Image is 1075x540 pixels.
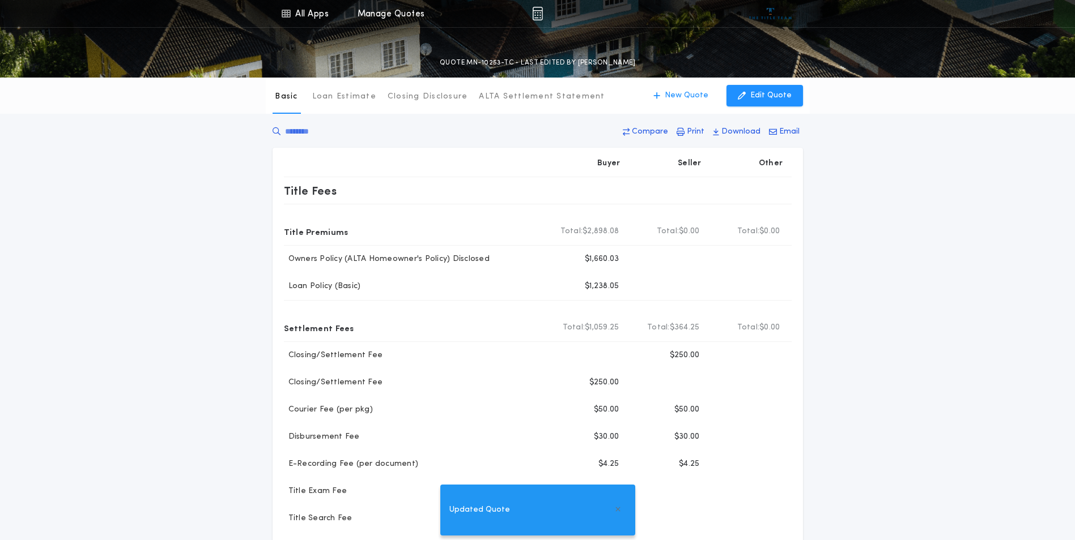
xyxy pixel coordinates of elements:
span: $0.00 [759,226,780,237]
p: Compare [632,126,668,138]
span: Updated Quote [449,504,510,516]
p: Buyer [597,158,620,169]
p: $50.00 [594,404,619,415]
b: Total: [737,226,760,237]
b: Total: [560,226,583,237]
button: New Quote [642,85,720,106]
p: E-Recording Fee (per document) [284,458,419,470]
p: ALTA Settlement Statement [479,91,605,102]
p: QUOTE MN-10253-TC - LAST EDITED BY [PERSON_NAME] [440,57,635,68]
span: $0.00 [759,322,780,333]
span: $2,898.08 [583,226,619,237]
p: Edit Quote [750,90,792,101]
p: $4.25 [598,458,619,470]
p: Print [687,126,704,138]
b: Total: [737,322,760,333]
p: Other [758,158,782,169]
span: $1,059.25 [585,322,619,333]
img: img [532,7,543,20]
button: Compare [619,122,672,142]
p: Owners Policy (ALTA Homeowner's Policy) Disclosed [284,254,490,265]
p: Closing Disclosure [388,91,468,102]
p: Courier Fee (per pkg) [284,404,373,415]
p: Basic [275,91,298,102]
p: $30.00 [594,431,619,443]
p: Email [779,126,800,138]
p: Closing/Settlement Fee [284,350,383,361]
p: Title Premiums [284,222,349,241]
p: Loan Estimate [312,91,376,102]
p: New Quote [665,90,708,101]
p: Settlement Fees [284,319,354,337]
b: Total: [657,226,679,237]
p: Download [721,126,760,138]
button: Print [673,122,708,142]
b: Total: [563,322,585,333]
p: $30.00 [674,431,700,443]
button: Edit Quote [726,85,803,106]
p: Title Fees [284,182,337,200]
button: Email [766,122,803,142]
p: $1,238.05 [585,281,619,292]
span: $0.00 [679,226,699,237]
p: $4.25 [679,458,699,470]
p: $50.00 [674,404,700,415]
img: vs-icon [749,8,792,19]
p: Seller [678,158,702,169]
p: Closing/Settlement Fee [284,377,383,388]
p: Disbursement Fee [284,431,360,443]
b: Total: [647,322,670,333]
p: $1,660.03 [585,254,619,265]
p: Loan Policy (Basic) [284,281,361,292]
p: $250.00 [670,350,700,361]
button: Download [709,122,764,142]
p: $250.00 [589,377,619,388]
span: $364.25 [670,322,700,333]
